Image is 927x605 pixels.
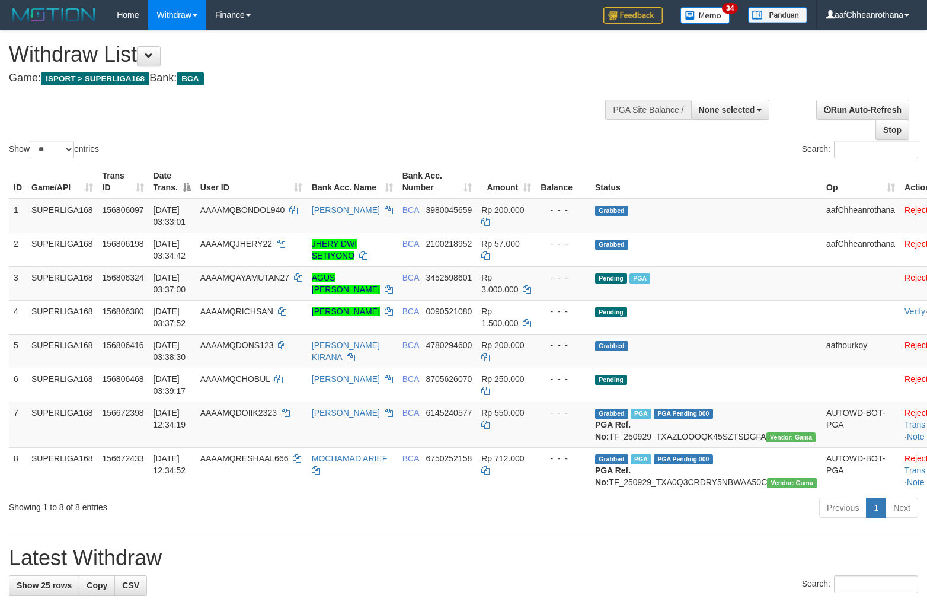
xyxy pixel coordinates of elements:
[27,300,98,334] td: SUPERLIGA168
[766,432,816,442] span: Vendor URL: https://trx31.1velocity.biz
[802,575,918,593] label: Search:
[149,165,196,199] th: Date Trans.: activate to sort column descending
[691,100,770,120] button: None selected
[27,165,98,199] th: Game/API: activate to sort column ascending
[9,546,918,570] h1: Latest Withdraw
[595,420,631,441] b: PGA Ref. No:
[27,233,98,266] td: SUPERLIGA168
[631,409,651,419] span: Marked by aafsoycanthlai
[821,447,900,493] td: AUTOWD-BOT-PGA
[595,341,628,351] span: Grabbed
[875,120,909,140] a: Stop
[595,409,628,419] span: Grabbed
[9,368,27,402] td: 6
[821,334,900,368] td: aafhourkoy
[9,233,27,266] td: 2
[426,239,472,249] span: Copy 2100218952 to clipboard
[9,199,27,233] td: 1
[154,454,186,475] span: [DATE] 12:34:52
[27,266,98,300] td: SUPERLIGA168
[722,3,738,14] span: 34
[9,266,27,300] td: 3
[541,453,586,464] div: - - -
[481,374,524,384] span: Rp 250.000
[27,199,98,233] td: SUPERLIGA168
[27,402,98,447] td: SUPERLIGA168
[114,575,147,596] a: CSV
[426,454,472,463] span: Copy 6750252158 to clipboard
[103,307,144,316] span: 156806380
[821,233,900,266] td: aafChheanrothana
[312,408,380,418] a: [PERSON_NAME]
[426,205,472,215] span: Copy 3980045659 to clipboard
[595,240,628,250] span: Grabbed
[595,206,628,216] span: Grabbed
[9,496,378,513] div: Showing 1 to 8 of 8 entries
[821,199,900,233] td: aafChheanrothana
[541,339,586,351] div: - - -
[821,402,900,447] td: AUTOWD-BOT-PGA
[200,239,272,249] span: AAAAMQJHERY22
[9,141,99,158] label: Show entries
[200,307,273,316] span: AAAAMQRICHSAN
[9,6,99,24] img: MOTION_logo.png
[802,141,918,158] label: Search:
[536,165,590,199] th: Balance
[907,432,925,441] a: Note
[541,204,586,216] div: - - -
[79,575,115,596] a: Copy
[631,454,651,464] span: Marked by aafsoycanthlai
[177,72,203,85] span: BCA
[907,477,925,487] a: Note
[541,305,586,317] div: - - -
[595,307,627,317] span: Pending
[200,374,270,384] span: AAAAMQCHOBUL
[87,581,107,590] span: Copy
[402,205,419,215] span: BCA
[103,205,144,215] span: 156806097
[27,368,98,402] td: SUPERLIGA168
[398,165,477,199] th: Bank Acc. Number: activate to sort column ascending
[477,165,536,199] th: Amount: activate to sort column ascending
[816,100,909,120] a: Run Auto-Refresh
[481,307,518,328] span: Rp 1.500.000
[402,307,419,316] span: BCA
[886,498,918,518] a: Next
[595,466,631,487] b: PGA Ref. No:
[541,407,586,419] div: - - -
[312,205,380,215] a: [PERSON_NAME]
[595,375,627,385] span: Pending
[17,581,72,590] span: Show 25 rows
[402,454,419,463] span: BCA
[541,272,586,284] div: - - -
[9,334,27,368] td: 5
[603,7,663,24] img: Feedback.jpg
[904,307,925,316] a: Verify
[426,273,472,282] span: Copy 3452598601 to clipboard
[41,72,149,85] span: ISPORT > SUPERLIGA168
[98,165,149,199] th: Trans ID: activate to sort column ascending
[154,239,186,260] span: [DATE] 03:34:42
[541,373,586,385] div: - - -
[103,374,144,384] span: 156806468
[402,408,419,418] span: BCA
[834,141,918,158] input: Search:
[767,478,817,488] span: Vendor URL: https://trx31.1velocity.biz
[481,205,524,215] span: Rp 200.000
[196,165,307,199] th: User ID: activate to sort column ascending
[312,340,380,362] a: [PERSON_NAME] KIRANA
[402,340,419,350] span: BCA
[9,447,27,493] td: 8
[103,239,144,249] span: 156806198
[834,575,918,593] input: Search:
[27,447,98,493] td: SUPERLIGA168
[426,374,472,384] span: Copy 8705626070 to clipboard
[200,340,274,350] span: AAAAMQDONS123
[154,408,186,429] span: [DATE] 12:34:19
[122,581,139,590] span: CSV
[9,575,79,596] a: Show 25 rows
[680,7,730,24] img: Button%20Memo.svg
[481,340,524,350] span: Rp 200.000
[9,402,27,447] td: 7
[699,105,755,114] span: None selected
